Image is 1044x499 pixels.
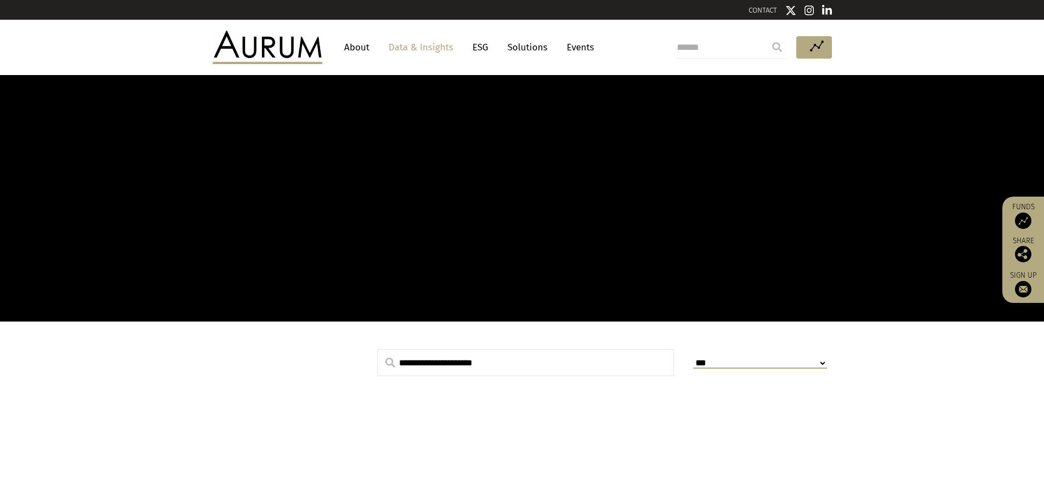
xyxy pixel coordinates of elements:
img: Instagram icon [805,5,814,16]
img: search.svg [385,358,395,368]
div: Share [1008,237,1039,262]
a: About [339,37,375,58]
img: Linkedin icon [822,5,832,16]
a: Sign up [1008,271,1039,297]
a: Events [561,37,594,58]
img: Access Funds [1015,213,1031,229]
img: Sign up to our newsletter [1015,281,1031,297]
img: Share this post [1015,246,1031,262]
a: Solutions [502,37,553,58]
a: ESG [467,37,494,58]
img: Aurum [213,31,322,64]
a: CONTACT [749,6,777,14]
a: Data & Insights [383,37,459,58]
a: Funds [1008,202,1039,229]
input: Submit [766,36,788,58]
img: Twitter icon [785,5,796,16]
